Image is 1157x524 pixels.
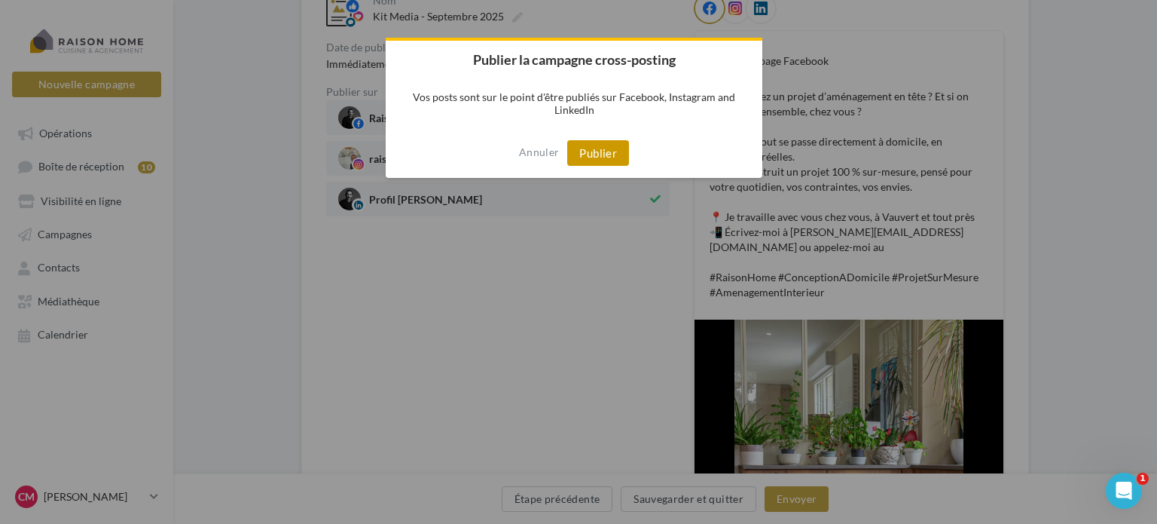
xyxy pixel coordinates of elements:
p: Vos posts sont sur le point d'être publiés sur Facebook, Instagram and LinkedIn [386,78,762,128]
span: 1 [1137,473,1149,485]
button: Annuler [519,140,559,164]
iframe: Intercom live chat [1106,473,1142,509]
button: Publier [567,140,629,166]
h2: Publier la campagne cross-posting [386,41,762,78]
